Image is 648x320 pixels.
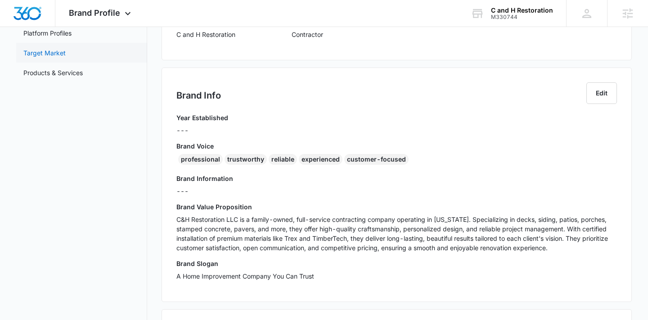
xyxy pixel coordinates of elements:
p: --- [176,126,228,135]
p: C and H Restoration [176,30,235,39]
div: customer-focused [344,154,409,165]
div: account id [491,14,553,20]
span: Brand Profile [69,8,120,18]
h3: Year Established [176,113,228,122]
a: Products & Services [23,68,83,77]
p: C&H Restoration LLC is a family-owned, full-service contracting company operating in [US_STATE]. ... [176,215,617,252]
a: Target Market [23,48,66,58]
p: --- [176,186,617,196]
p: A Home Improvement Company You Can Trust [176,271,617,281]
div: account name [491,7,553,14]
div: reliable [269,154,297,165]
p: Contractor [292,30,323,39]
div: professional [178,154,223,165]
a: Platform Profiles [23,28,72,38]
div: experienced [299,154,342,165]
h3: Brand Information [176,174,617,183]
div: trustworthy [225,154,267,165]
h2: Brand Info [176,89,221,102]
h3: Brand Slogan [176,259,617,268]
h3: Brand Voice [176,141,617,151]
h3: Brand Value Proposition [176,202,617,212]
button: Edit [586,82,617,104]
